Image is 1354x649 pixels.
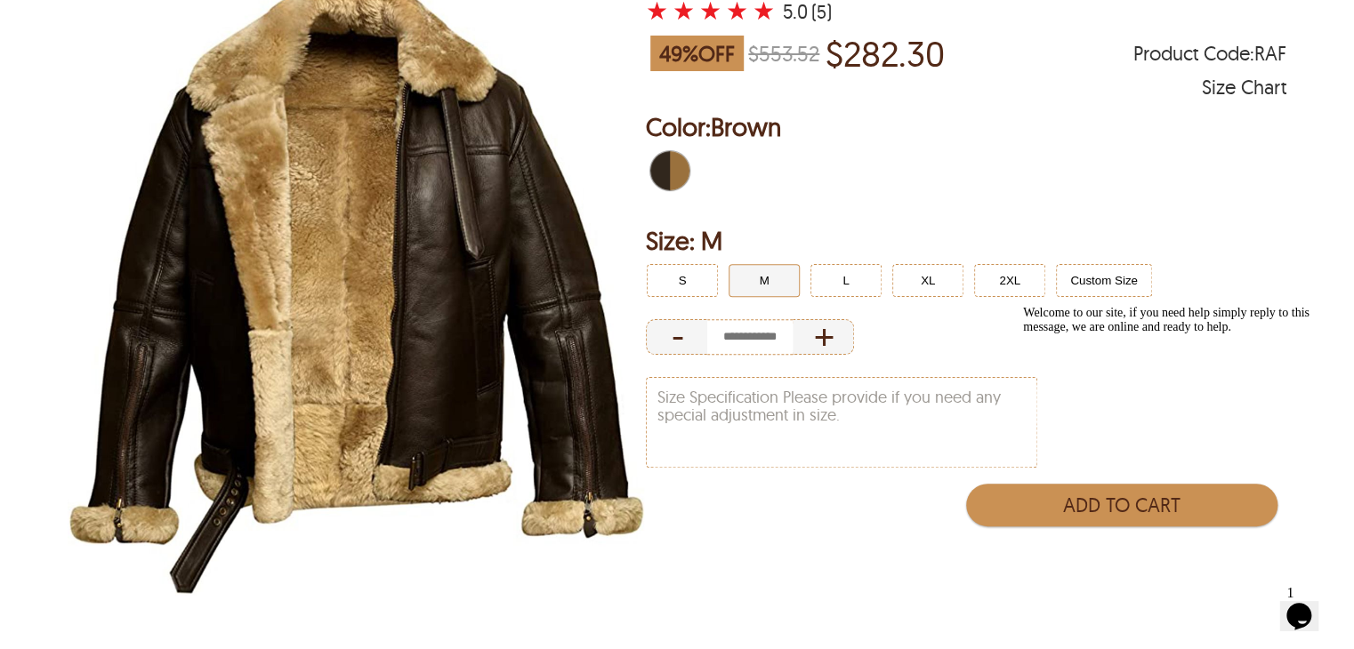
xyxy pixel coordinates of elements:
[793,319,854,355] div: Increase Quantity of Item
[646,2,668,20] label: 1 rating
[966,484,1277,526] button: Add to Cart
[892,264,963,297] button: Click to select XL
[646,147,694,195] div: Brown
[650,36,744,71] span: 49 % OFF
[826,33,945,74] p: Price of $282.30
[1202,78,1286,96] div: Size Chart
[810,264,882,297] button: Click to select L
[783,3,808,20] div: 5.0
[646,109,1286,145] h2: Selected Color: by Brown
[963,535,1277,575] iframe: PayPal
[748,40,819,67] strike: $553.52
[646,319,707,355] div: Decrease Quantity of Item
[726,2,748,20] label: 4 rating
[7,7,327,36] div: Welcome to our site, if you need help simply reply to this message, we are online and ready to help.
[1016,299,1336,569] iframe: chat widget
[753,2,775,20] label: 5 rating
[711,111,781,142] span: Brown
[1133,44,1286,62] span: Product Code: RAF
[1279,578,1336,631] iframe: chat widget
[699,2,721,20] label: 3 rating
[7,7,294,35] span: Welcome to our site, if you need help simply reply to this message, we are online and ready to help.
[646,223,1286,259] h2: Selected Filter by Size: M
[647,378,1036,467] textarea: Size Specification Please provide if you need any special adjustment in size.
[811,3,832,20] div: (5)
[729,264,800,297] button: Click to select M
[647,264,718,297] button: Click to select S
[974,264,1045,297] button: Click to select 2XL
[1056,264,1152,297] button: Click to select Custom Size
[673,2,695,20] label: 2 rating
